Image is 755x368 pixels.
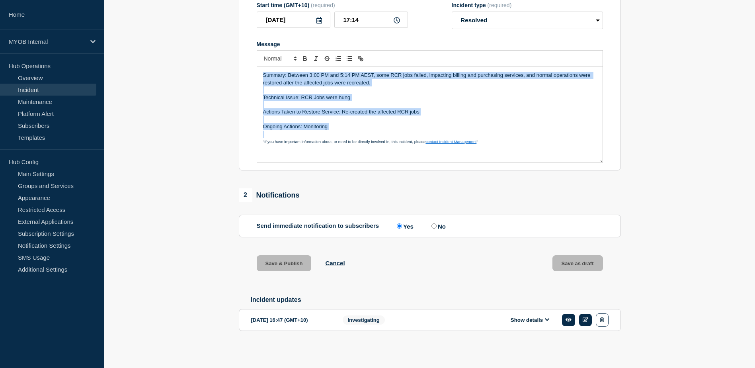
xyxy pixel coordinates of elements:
[299,54,310,63] button: Toggle bold text
[239,188,252,202] span: 2
[257,12,330,28] input: YYYY-MM-DD
[397,223,402,229] input: Yes
[344,54,355,63] button: Toggle bulleted list
[552,255,603,271] button: Save as draft
[322,54,333,63] button: Toggle strikethrough text
[257,67,603,162] div: Message
[429,222,446,230] label: No
[311,2,335,8] span: (required)
[257,222,379,230] p: Send immediate notification to subscribers
[257,255,312,271] button: Save & Publish
[263,123,597,130] p: Ongoing Actions: Monitoring
[452,12,603,29] select: Incident type
[425,139,476,144] a: contact Incident Management
[488,2,512,8] span: (required)
[355,54,366,63] button: Toggle link
[333,54,344,63] button: Toggle ordered list
[257,41,603,47] div: Message
[452,2,603,8] div: Incident type
[431,223,437,229] input: No
[251,296,621,303] h2: Incident updates
[325,260,345,266] button: Cancel
[476,139,478,144] span: "
[260,54,299,63] span: Font size
[257,2,408,8] div: Start time (GMT+10)
[334,12,408,28] input: HH:MM
[263,108,597,115] p: Actions Taken to Restore Service: Re-created the affected RCR jobs
[251,313,331,327] div: [DATE] 16:47 (GMT+10)
[343,315,385,325] span: Investigating
[263,139,426,144] span: "If you have important information about, or need to be directly involved in, this incident, please
[239,188,300,202] div: Notifications
[263,94,597,101] p: Technical Issue: RCR Jobs were hung
[508,317,552,323] button: Show details
[395,222,414,230] label: Yes
[263,72,597,86] p: Summary: Between 3:00 PM and 5:14 PM AEST, some RCR jobs failed, impacting billing and purchasing...
[9,38,85,45] p: MYOB Internal
[257,222,603,230] div: Send immediate notification to subscribers
[310,54,322,63] button: Toggle italic text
